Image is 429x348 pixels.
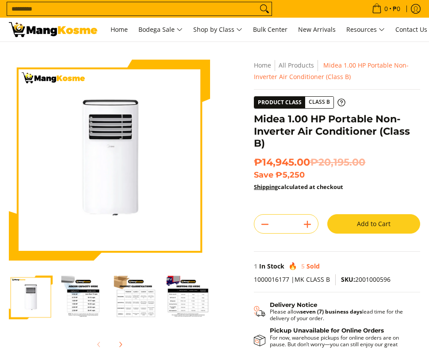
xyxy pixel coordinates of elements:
[254,170,273,179] span: Save
[254,60,420,83] nav: Breadcrumbs
[346,24,385,35] span: Resources
[395,25,427,34] span: Contact Us
[189,18,247,42] a: Shop by Class
[254,61,409,81] span: Midea 1.00 HP Portable Non-Inverter Air Conditioner (Class B)
[61,276,105,319] img: Midea 1.00 HP Portable Non-Inverter Air Conditioner (Class B)-2
[9,60,210,261] img: Midea 1.00 HP Portable Non-Inverter Air Conditioner (Class B)
[300,308,362,315] strong: seven (7) business days
[279,61,314,69] a: All Products
[259,262,284,270] span: In Stock
[341,275,355,284] span: SKU:
[9,276,53,319] img: Midea 1.00 HP Portable Non-Inverter Air Conditioner (Class B)-1
[254,301,411,322] button: Shipping & Delivery
[134,18,187,42] a: Bodega Sale
[270,301,317,308] strong: Delivery Notice
[254,275,330,284] span: 1000016177 |MK CLASS B
[106,18,132,42] a: Home
[270,308,411,322] p: Please allow lead time for the delivery of your order.
[276,170,305,179] span: ₱5,250
[254,262,257,270] span: 1
[294,18,340,42] a: New Arrivals
[254,113,420,150] h1: Midea 1.00 HP Portable Non-Inverter Air Conditioner (Class B)
[327,214,420,234] button: Add to Cart
[193,24,242,35] span: Shop by Class
[254,96,345,109] a: Product Class Class B
[254,183,343,191] strong: calculated at checkout
[254,156,365,169] span: ₱14,945.00
[114,276,158,319] img: Midea 1.00 HP Portable Non-Inverter Air Conditioner (Class B)-3
[249,18,292,42] a: Bulk Center
[369,4,403,14] span: •
[254,217,276,231] button: Subtract
[391,6,402,12] span: ₱0
[383,6,389,12] span: 0
[111,25,128,34] span: Home
[254,61,271,69] a: Home
[298,25,336,34] span: New Arrivals
[138,24,183,35] span: Bodega Sale
[297,217,318,231] button: Add
[342,18,389,42] a: Resources
[253,25,287,34] span: Bulk Center
[257,2,272,15] button: Search
[254,97,305,108] span: Product Class
[254,183,278,191] a: Shipping
[166,276,210,319] img: Midea 1.00 HP Portable Non-Inverter Air Conditioner (Class B)-4
[306,262,320,270] span: Sold
[9,22,97,37] img: Midea Portable Air Conditioner 1 HP - Non Inverter l Mang Kosme
[341,275,391,284] span: 2001000596
[270,327,384,334] strong: Pickup Unavailable for Online Orders
[305,97,333,108] span: Class B
[301,262,305,270] span: 5
[310,156,365,169] del: ₱20,195.00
